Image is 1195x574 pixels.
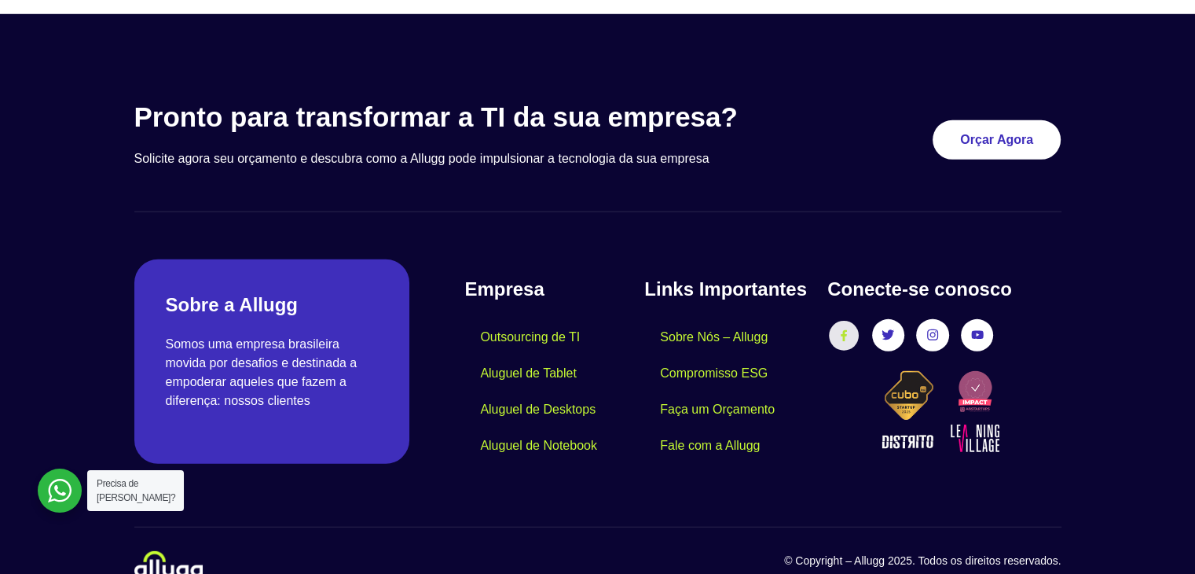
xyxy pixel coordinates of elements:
a: Aluguel de Desktops [464,392,611,428]
h4: Empresa [464,275,644,304]
span: Precisa de [PERSON_NAME]? [97,478,175,503]
h2: Sobre a Allugg [166,291,379,319]
a: Aluguel de Notebook [464,428,613,464]
p: Solicite agora seu orçamento e descubra como a Allugg pode impulsionar a tecnologia da sua empresa [134,149,811,168]
p: © Copyright – Allugg 2025. Todos os direitos reservados. [598,553,1061,569]
h4: Links Importantes [644,275,812,304]
a: Orçar Agora [933,120,1061,160]
h3: Pronto para transformar a TI da sua empresa? [134,101,811,134]
a: Faça um Orçamento [644,392,790,428]
nav: Menu [464,319,644,464]
span: Orçar Agora [960,134,1033,146]
a: Compromisso ESG [644,355,783,392]
div: Widget de chat [913,373,1195,574]
a: Fale com a Allugg [644,428,775,464]
a: Outsourcing de TI [464,319,596,355]
h4: Conecte-se conosco [827,275,1061,304]
a: Aluguel de Tablet [464,355,592,392]
iframe: Chat Widget [913,373,1195,574]
nav: Menu [644,319,812,464]
p: Somos uma empresa brasileira movida por desafios e destinada a empoderar aqueles que fazem a dife... [166,335,379,410]
a: Sobre Nós – Allugg [644,319,783,355]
